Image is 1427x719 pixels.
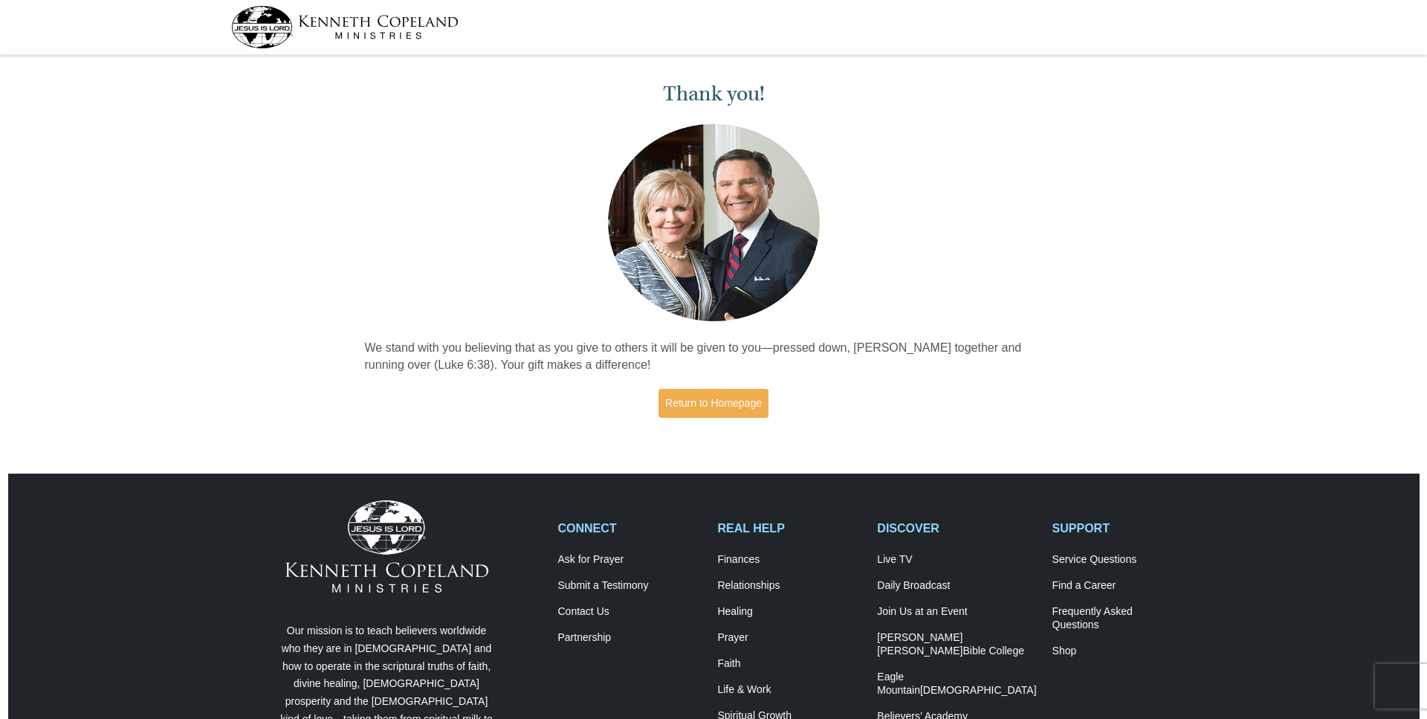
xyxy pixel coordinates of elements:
[877,605,1036,619] a: Join Us at an Event
[285,500,488,593] img: Kenneth Copeland Ministries
[717,521,861,535] h2: REAL HELP
[717,657,861,671] a: Faith
[877,631,1036,658] a: [PERSON_NAME] [PERSON_NAME]Bible College
[604,120,823,325] img: Kenneth and Gloria
[962,645,1024,657] span: Bible College
[717,579,861,593] a: Relationships
[1052,645,1197,658] a: Shop
[717,631,861,645] a: Prayer
[1052,605,1197,632] a: Frequently AskedQuestions
[558,521,702,535] h2: CONNECT
[365,340,1063,374] p: We stand with you believing that as you give to others it will be given to you—pressed down, [PER...
[920,684,1037,696] span: [DEMOGRAPHIC_DATA]
[558,631,702,645] a: Partnership
[558,553,702,567] a: Ask for Prayer
[231,6,459,48] img: kcm-header-logo.svg
[877,521,1036,535] h2: DISCOVER
[365,82,1063,106] h1: Thank you!
[558,605,702,619] a: Contact Us
[717,553,861,567] a: Finances
[558,579,702,593] a: Submit a Testimony
[1052,579,1197,593] a: Find a Career
[717,683,861,697] a: Life & Work
[1052,553,1197,567] a: Service Questions
[1052,521,1197,535] h2: SUPPORT
[717,605,861,619] a: Healing
[877,553,1036,567] a: Live TV
[877,671,1036,697] a: Eagle Mountain[DEMOGRAPHIC_DATA]
[659,389,768,418] a: Return to Homepage
[877,579,1036,593] a: Daily Broadcast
